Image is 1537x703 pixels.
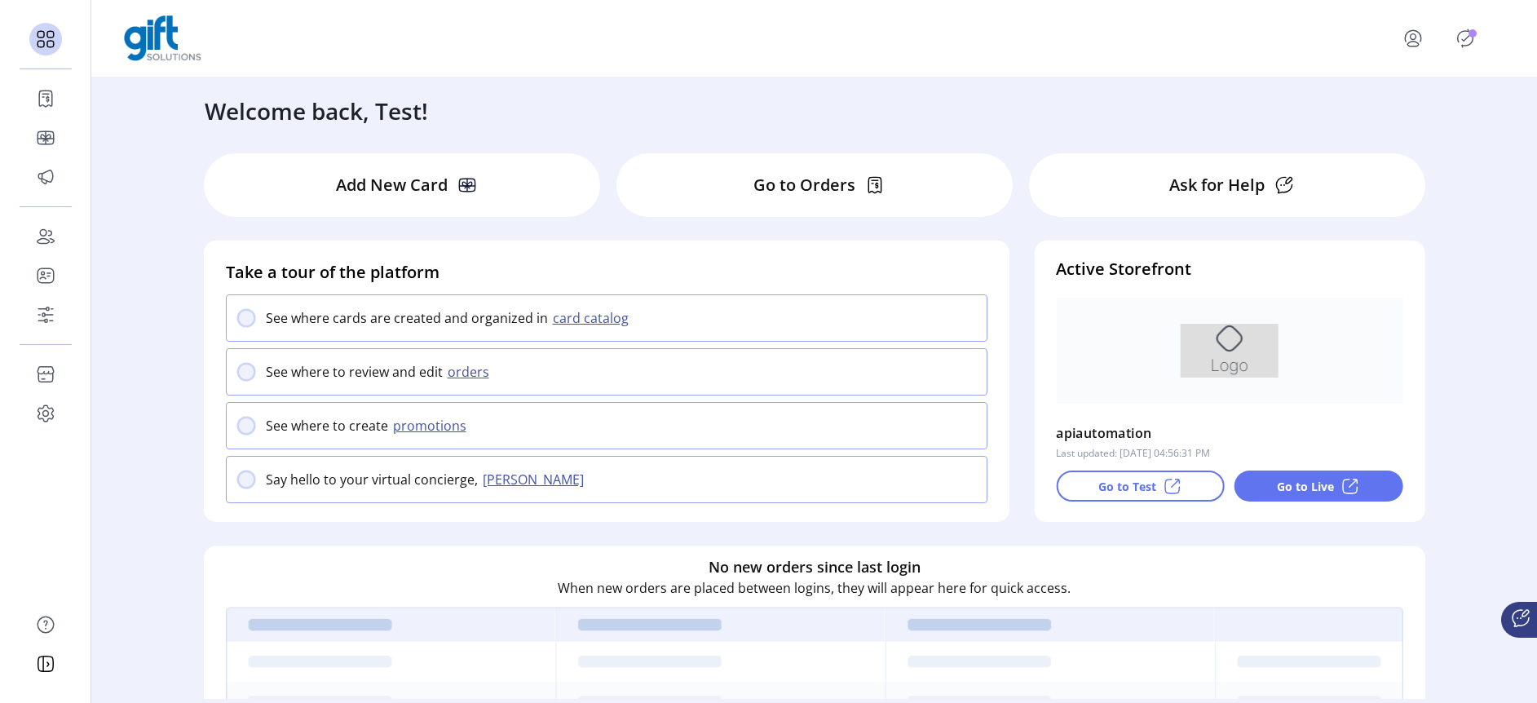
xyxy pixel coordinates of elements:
button: menu [1380,19,1452,58]
p: See where cards are created and organized in [266,308,548,328]
button: Publisher Panel [1452,25,1478,51]
h6: No new orders since last login [709,556,921,578]
button: orders [443,362,499,382]
p: Go to Test [1098,478,1156,495]
button: promotions [388,416,476,436]
h3: Welcome back, Test! [205,94,428,128]
img: logo [124,15,201,61]
p: Last updated: [DATE] 04:56:31 PM [1056,446,1210,461]
p: See where to create [266,416,388,436]
button: [PERSON_NAME] [478,470,594,489]
p: Ask for Help [1169,173,1265,197]
p: When new orders are placed between logins, they will appear here for quick access. [558,578,1071,598]
p: Go to Live [1277,478,1334,495]
button: card catalog [548,308,638,328]
p: apiautomation [1056,420,1151,446]
p: See where to review and edit [266,362,443,382]
p: Go to Orders [753,173,855,197]
h4: Active Storefront [1056,257,1402,281]
h4: Take a tour of the platform [226,260,988,285]
p: Add New Card [336,173,448,197]
p: Say hello to your virtual concierge, [266,470,478,489]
